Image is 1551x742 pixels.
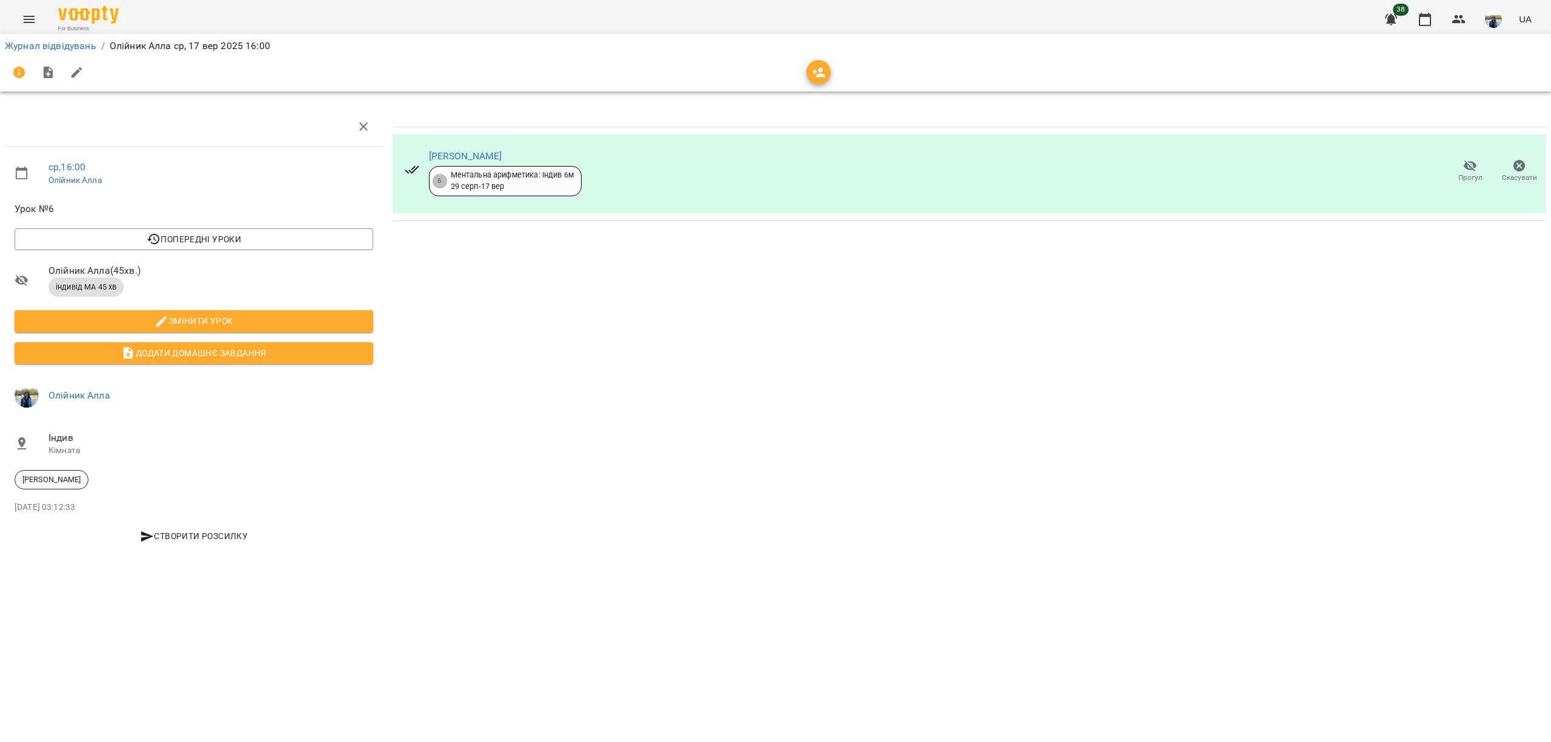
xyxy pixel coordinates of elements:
div: 6 [433,174,447,188]
div: Ментальна арифметика: Індив 6м 29 серп - 17 вер [451,170,574,192]
button: Додати домашнє завдання [15,342,373,364]
div: [PERSON_NAME] [15,470,88,489]
span: Додати домашнє завдання [24,346,364,360]
span: 38 [1393,4,1409,16]
p: Олійник Алла ср, 17 вер 2025 16:00 [110,39,270,53]
span: Скасувати [1502,173,1537,183]
img: 79bf113477beb734b35379532aeced2e.jpg [15,383,39,408]
a: ср , 16:00 [48,161,85,173]
button: Скасувати [1495,154,1544,188]
a: [PERSON_NAME] [429,150,502,162]
span: індивід МА 45 хв [48,282,124,293]
button: UA [1514,8,1536,30]
span: Олійник Алла ( 45 хв. ) [48,263,373,278]
a: Олійник Алла [48,175,102,185]
p: Кімната [48,445,373,457]
span: Створити розсилку [19,529,368,543]
span: UA [1519,13,1532,25]
button: Прогул [1446,154,1495,188]
a: Журнал відвідувань [5,40,96,51]
button: Змінити урок [15,310,373,332]
nav: breadcrumb [5,39,1546,53]
button: Menu [15,5,44,34]
span: Урок №6 [15,202,373,216]
li: / [101,39,105,53]
img: Voopty Logo [58,6,119,24]
span: [PERSON_NAME] [15,474,88,485]
span: Індив [48,431,373,445]
span: Попередні уроки [24,232,364,247]
a: Олійник Алла [48,389,110,401]
button: Попередні уроки [15,228,373,250]
img: 79bf113477beb734b35379532aeced2e.jpg [1485,11,1502,28]
p: [DATE] 03:12:33 [15,502,373,514]
span: Змінити урок [24,314,364,328]
span: Прогул [1458,173,1483,183]
button: Створити розсилку [15,525,373,547]
span: For Business [58,25,119,33]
